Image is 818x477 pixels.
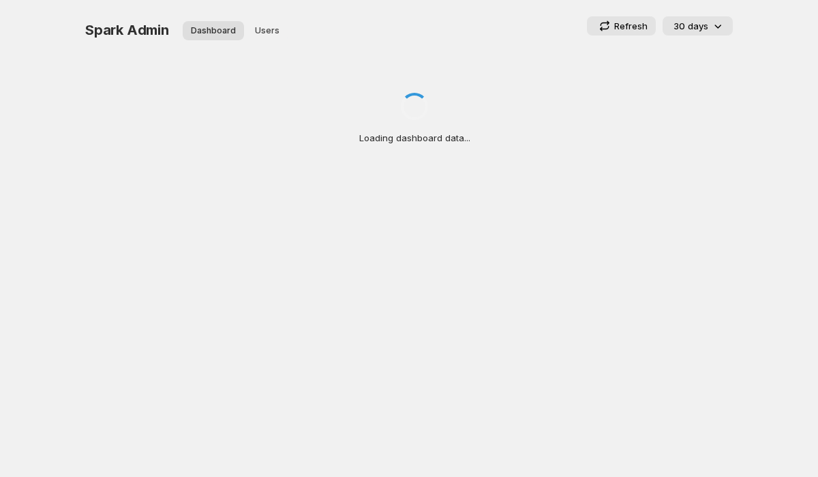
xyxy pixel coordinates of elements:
[614,19,648,33] p: Refresh
[255,25,279,36] span: Users
[183,21,244,40] button: Dashboard overview
[247,21,288,40] button: User management
[85,22,169,38] span: Spark Admin
[673,19,708,33] p: 30 days
[191,25,236,36] span: Dashboard
[663,16,733,35] button: 30 days
[359,131,470,145] p: Loading dashboard data...
[587,16,656,35] button: Refresh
